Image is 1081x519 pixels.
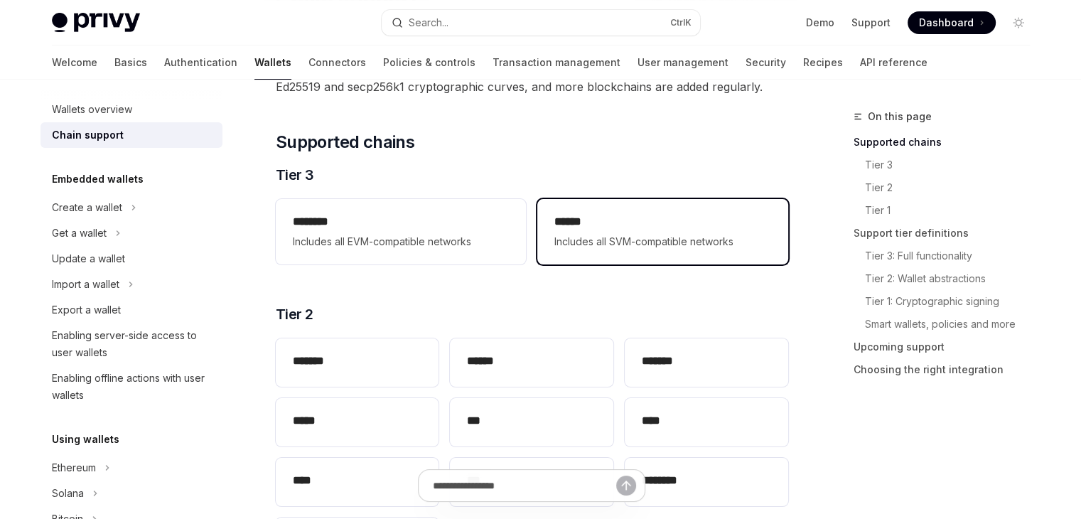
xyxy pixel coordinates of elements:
[854,290,1041,313] a: Tier 1: Cryptographic signing
[52,301,121,319] div: Export a wallet
[854,222,1041,245] a: Support tier definitions
[52,459,96,476] div: Ethereum
[52,127,124,144] div: Chain support
[860,46,927,80] a: API reference
[919,16,974,30] span: Dashboard
[41,323,222,365] a: Enabling server-side access to user wallets
[293,233,509,250] span: Includes all EVM-compatible networks
[52,171,144,188] h5: Embedded wallets
[276,199,526,264] a: **** ***Includes all EVM-compatible networks
[854,245,1041,267] a: Tier 3: Full functionality
[868,108,932,125] span: On this page
[746,46,786,80] a: Security
[41,297,222,323] a: Export a wallet
[803,46,843,80] a: Recipes
[806,16,834,30] a: Demo
[41,220,222,246] button: Get a wallet
[41,195,222,220] button: Create a wallet
[854,358,1041,381] a: Choosing the right integration
[52,46,97,80] a: Welcome
[52,431,119,448] h5: Using wallets
[254,46,291,80] a: Wallets
[383,46,475,80] a: Policies & controls
[41,365,222,408] a: Enabling offline actions with user wallets
[1007,11,1030,34] button: Toggle dark mode
[854,199,1041,222] a: Tier 1
[554,233,770,250] span: Includes all SVM-compatible networks
[52,225,107,242] div: Get a wallet
[409,14,448,31] div: Search...
[41,481,222,506] button: Solana
[638,46,728,80] a: User management
[52,250,125,267] div: Update a wallet
[41,246,222,272] a: Update a wallet
[276,165,314,185] span: Tier 3
[41,97,222,122] a: Wallets overview
[52,370,214,404] div: Enabling offline actions with user wallets
[851,16,891,30] a: Support
[854,336,1041,358] a: Upcoming support
[164,46,237,80] a: Authentication
[616,476,636,496] button: Send message
[52,327,214,361] div: Enabling server-side access to user wallets
[114,46,147,80] a: Basics
[52,13,140,33] img: light logo
[854,313,1041,336] a: Smart wallets, policies and more
[670,17,692,28] span: Ctrl K
[52,485,84,502] div: Solana
[493,46,620,80] a: Transaction management
[276,131,414,154] span: Supported chains
[854,131,1041,154] a: Supported chains
[433,470,616,501] input: Ask a question...
[41,122,222,148] a: Chain support
[537,199,787,264] a: **** *Includes all SVM-compatible networks
[854,176,1041,199] a: Tier 2
[52,199,122,216] div: Create a wallet
[908,11,996,34] a: Dashboard
[52,276,119,293] div: Import a wallet
[854,267,1041,290] a: Tier 2: Wallet abstractions
[41,455,222,481] button: Ethereum
[382,10,700,36] button: Search...CtrlK
[52,101,132,118] div: Wallets overview
[41,272,222,297] button: Import a wallet
[276,304,313,324] span: Tier 2
[308,46,366,80] a: Connectors
[854,154,1041,176] a: Tier 3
